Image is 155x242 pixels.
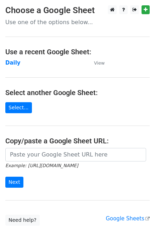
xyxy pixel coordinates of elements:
input: Paste your Google Sheet URL here [5,148,146,161]
small: View [94,60,105,66]
h3: Choose a Google Sheet [5,5,150,16]
h4: Use a recent Google Sheet: [5,48,150,56]
a: Need help? [5,215,40,226]
small: Example: [URL][DOMAIN_NAME] [5,163,78,168]
input: Next [5,177,23,188]
h4: Select another Google Sheet: [5,88,150,97]
iframe: Chat Widget [120,208,155,242]
a: Select... [5,102,32,113]
a: View [87,60,105,66]
a: Google Sheets [106,215,150,222]
p: Use one of the options below... [5,18,150,26]
a: Daily [5,60,21,66]
h4: Copy/paste a Google Sheet URL: [5,137,150,145]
